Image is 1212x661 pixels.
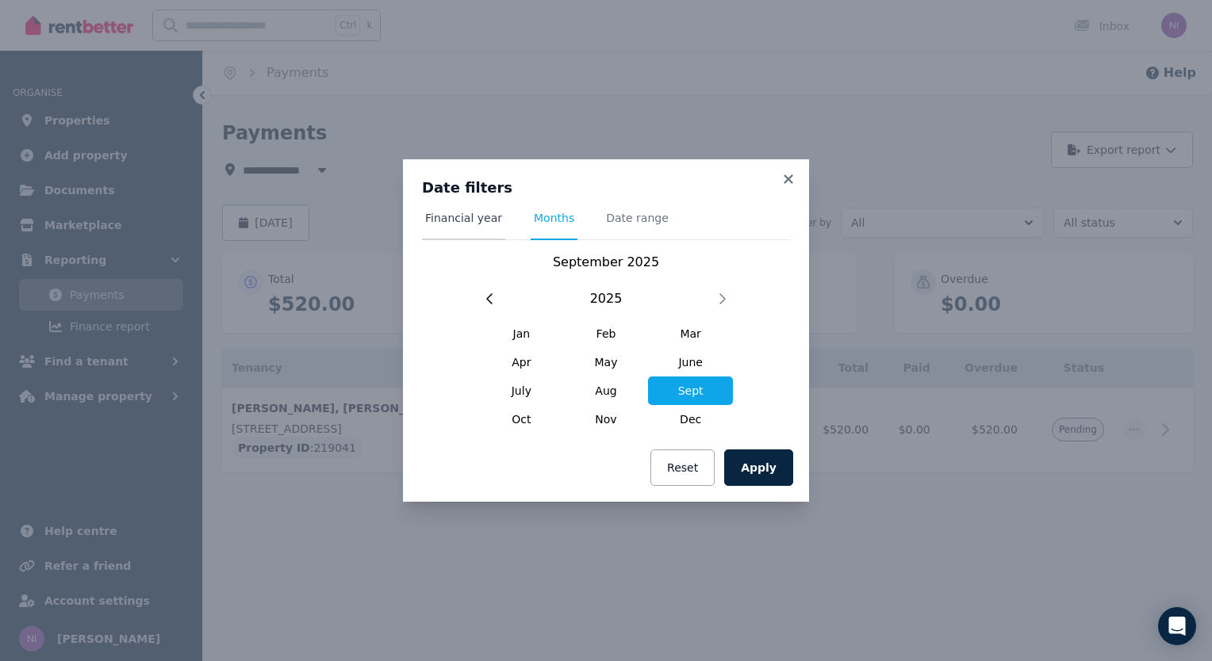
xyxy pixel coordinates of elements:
span: Date range [606,210,669,226]
span: 2025 [590,289,623,308]
button: Apply [724,449,793,486]
span: Nov [564,405,649,434]
span: Oct [479,405,564,434]
button: Reset [650,449,715,486]
span: Mar [648,319,733,348]
span: Feb [564,319,649,348]
span: Aug [564,376,649,405]
span: Financial year [425,210,502,226]
nav: Tabs [422,210,790,240]
span: Dec [648,405,733,434]
div: Open Intercom Messenger [1158,607,1196,645]
span: Jan [479,319,564,348]
span: Apr [479,348,564,376]
span: June [648,348,733,376]
span: Sept [648,376,733,405]
span: May [564,348,649,376]
span: September 2025 [553,254,659,269]
h3: Date filters [422,178,790,197]
span: Months [534,210,574,226]
span: July [479,376,564,405]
